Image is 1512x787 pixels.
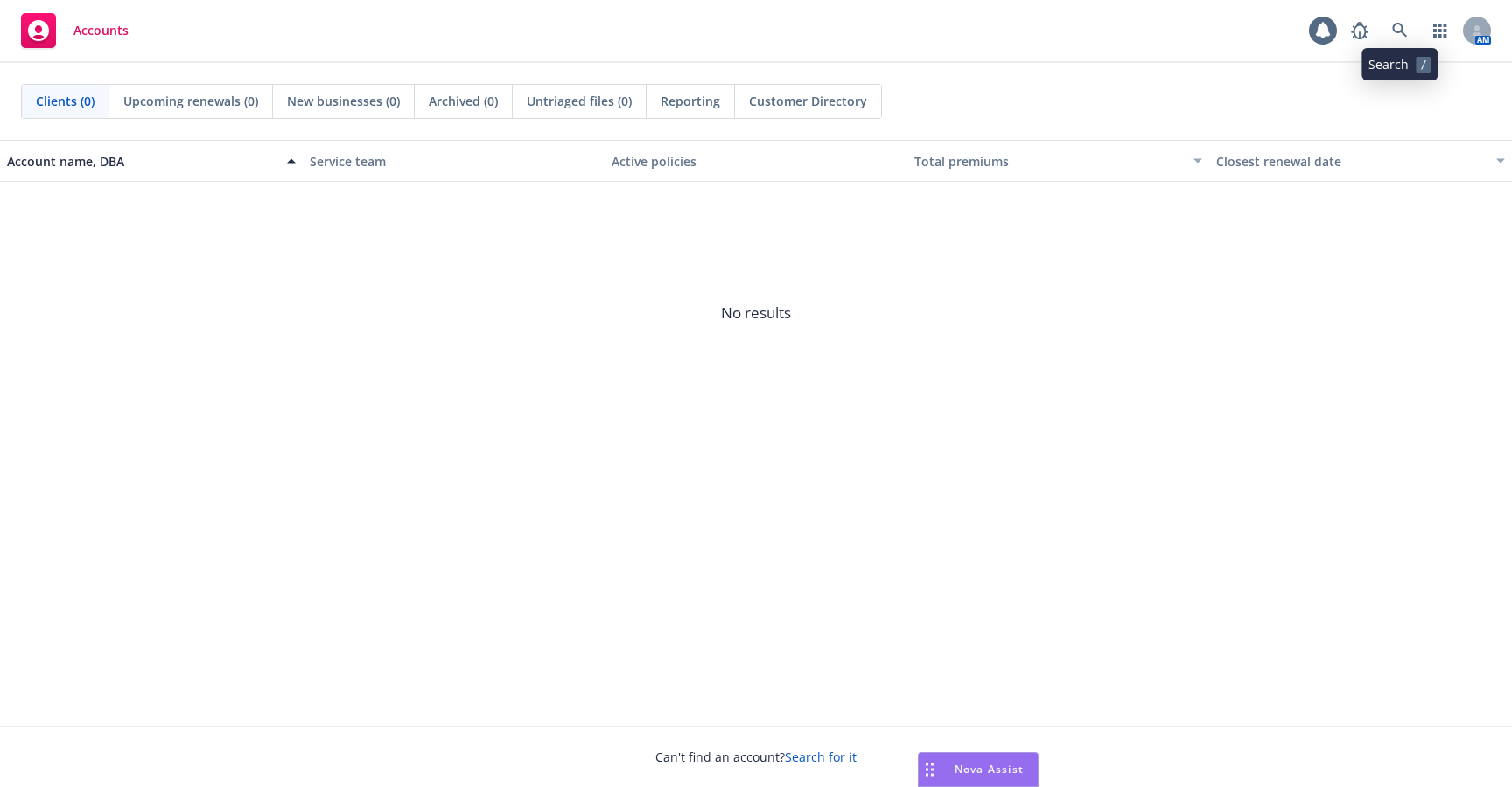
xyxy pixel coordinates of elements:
[36,92,94,110] span: Clients (0)
[955,762,1024,777] span: Nova Assist
[1216,152,1486,171] div: Closest renewal date
[661,92,720,110] span: Reporting
[7,152,276,171] div: Account name, DBA
[310,152,598,171] div: Service team
[655,748,857,766] span: Can't find an account?
[907,140,1210,182] button: Total premiums
[1423,13,1458,48] a: Switch app
[919,753,941,786] div: Drag to move
[605,140,907,182] button: Active policies
[612,152,900,171] div: Active policies
[527,92,632,110] span: Untriaged files (0)
[914,152,1184,171] div: Total premiums
[749,92,867,110] span: Customer Directory
[73,24,129,38] span: Accounts
[785,749,857,765] a: Search for it
[429,92,498,110] span: Archived (0)
[1342,13,1377,48] a: Report a Bug
[287,92,400,110] span: New businesses (0)
[1209,140,1512,182] button: Closest renewal date
[1382,13,1417,48] a: Search
[123,92,258,110] span: Upcoming renewals (0)
[14,6,136,55] a: Accounts
[918,752,1039,787] button: Nova Assist
[303,140,605,182] button: Service team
